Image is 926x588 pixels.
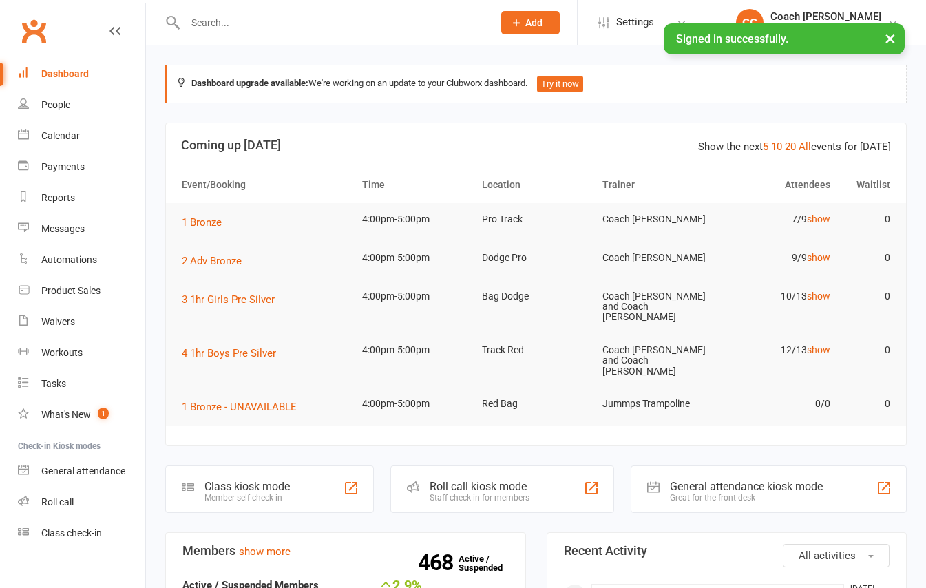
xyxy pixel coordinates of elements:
[191,78,308,88] strong: Dashboard upgrade available:
[836,242,896,274] td: 0
[356,242,476,274] td: 4:00pm-5:00pm
[770,23,887,35] div: Jummps Parkwood Pty Ltd
[537,76,583,92] button: Try it now
[181,138,891,152] h3: Coming up [DATE]
[356,280,476,313] td: 4:00pm-5:00pm
[476,167,596,202] th: Location
[18,518,145,549] a: Class kiosk mode
[41,496,74,507] div: Roll call
[18,120,145,151] a: Calendar
[41,527,102,538] div: Class check-in
[476,388,596,420] td: Red Bag
[182,345,286,361] button: 4 1hr Boys Pre Silver
[41,223,85,234] div: Messages
[41,347,83,358] div: Workouts
[799,549,856,562] span: All activities
[430,480,529,493] div: Roll call kiosk mode
[476,334,596,366] td: Track Red
[564,544,890,558] h3: Recent Activity
[356,167,476,202] th: Time
[204,493,290,503] div: Member self check-in
[18,182,145,213] a: Reports
[41,68,89,79] div: Dashboard
[41,465,125,476] div: General attendance
[418,552,459,573] strong: 468
[785,140,796,153] a: 20
[41,161,85,172] div: Payments
[836,334,896,366] td: 0
[41,99,70,110] div: People
[41,409,91,420] div: What's New
[716,334,836,366] td: 12/13
[596,334,717,388] td: Coach [PERSON_NAME] and Coach [PERSON_NAME]
[596,280,717,334] td: Coach [PERSON_NAME] and Coach [PERSON_NAME]
[239,545,291,558] a: show more
[182,253,251,269] button: 2 Adv Bronze
[98,408,109,419] span: 1
[18,368,145,399] a: Tasks
[18,337,145,368] a: Workouts
[783,544,890,567] button: All activities
[356,334,476,366] td: 4:00pm-5:00pm
[698,138,891,155] div: Show the next events for [DATE]
[41,378,66,389] div: Tasks
[356,388,476,420] td: 4:00pm-5:00pm
[18,213,145,244] a: Messages
[476,242,596,274] td: Dodge Pro
[716,388,836,420] td: 0/0
[18,306,145,337] a: Waivers
[836,280,896,313] td: 0
[501,11,560,34] button: Add
[182,216,222,229] span: 1 Bronze
[18,275,145,306] a: Product Sales
[476,203,596,235] td: Pro Track
[676,32,788,45] span: Signed in successfully.
[182,544,509,558] h3: Members
[182,214,231,231] button: 1 Bronze
[204,480,290,493] div: Class kiosk mode
[770,10,887,23] div: Coach [PERSON_NAME]
[18,487,145,518] a: Roll call
[716,203,836,235] td: 7/9
[182,347,276,359] span: 4 1hr Boys Pre Silver
[596,203,717,235] td: Coach [PERSON_NAME]
[807,213,830,224] a: show
[807,291,830,302] a: show
[616,7,654,38] span: Settings
[763,140,768,153] a: 5
[17,14,51,48] a: Clubworx
[41,192,75,203] div: Reports
[836,167,896,202] th: Waitlist
[41,285,101,296] div: Product Sales
[182,291,284,308] button: 3 1hr Girls Pre Silver
[716,167,836,202] th: Attendees
[41,316,75,327] div: Waivers
[716,242,836,274] td: 9/9
[836,203,896,235] td: 0
[670,493,823,503] div: Great for the front desk
[878,23,903,53] button: ×
[459,544,519,582] a: 468Active / Suspended
[836,388,896,420] td: 0
[670,480,823,493] div: General attendance kiosk mode
[165,65,907,103] div: We're working on an update to your Clubworx dashboard.
[182,399,306,415] button: 1 Bronze - UNAVAILABLE
[18,90,145,120] a: People
[356,203,476,235] td: 4:00pm-5:00pm
[799,140,811,153] a: All
[18,399,145,430] a: What's New1
[18,244,145,275] a: Automations
[182,293,275,306] span: 3 1hr Girls Pre Silver
[476,280,596,313] td: Bag Dodge
[736,9,764,36] div: CC
[18,59,145,90] a: Dashboard
[430,493,529,503] div: Staff check-in for members
[41,130,80,141] div: Calendar
[182,401,297,413] span: 1 Bronze - UNAVAILABLE
[176,167,356,202] th: Event/Booking
[807,344,830,355] a: show
[596,167,717,202] th: Trainer
[807,252,830,263] a: show
[596,388,717,420] td: Jummps Trampoline
[716,280,836,313] td: 10/13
